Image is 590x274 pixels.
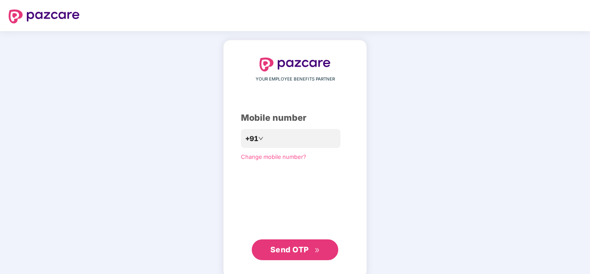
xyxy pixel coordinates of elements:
[245,133,258,144] span: +91
[314,248,320,253] span: double-right
[9,10,80,23] img: logo
[270,245,309,254] span: Send OTP
[252,239,338,260] button: Send OTPdouble-right
[256,76,335,83] span: YOUR EMPLOYEE BENEFITS PARTNER
[241,111,349,125] div: Mobile number
[258,136,263,141] span: down
[260,58,330,71] img: logo
[241,153,306,160] a: Change mobile number?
